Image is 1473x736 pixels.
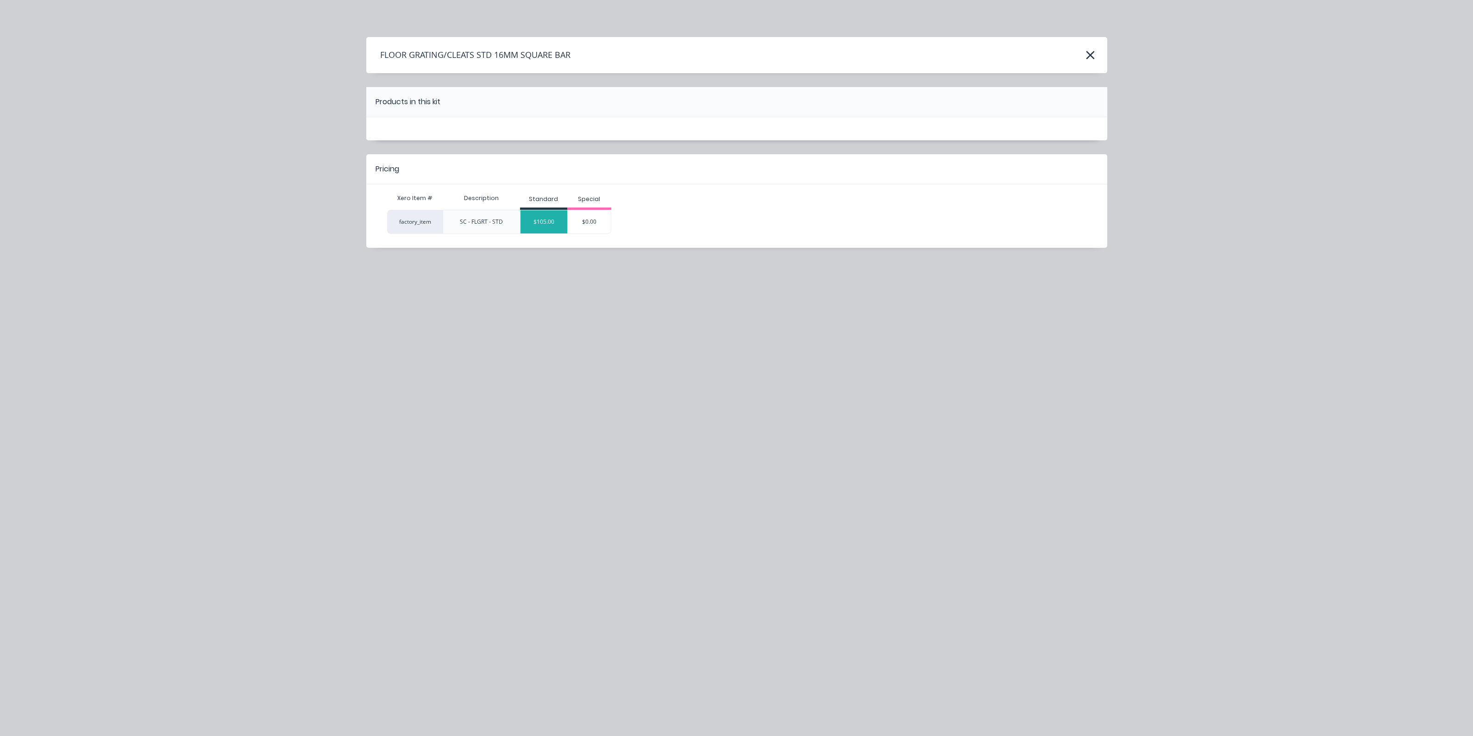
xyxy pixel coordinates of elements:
div: Standard [529,195,558,203]
div: factory_item [387,210,443,234]
div: Special [578,195,600,203]
div: $105.00 [520,210,567,233]
h4: FLOOR GRATING/CLEATS STD 16MM SQUARE BAR [366,46,570,64]
div: SC - FLGRT - STD [460,218,503,226]
div: $0.00 [568,210,611,233]
div: Pricing [376,164,399,175]
div: Products in this kit [376,96,440,107]
div: Xero Item # [387,189,443,208]
div: Description [457,187,506,210]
